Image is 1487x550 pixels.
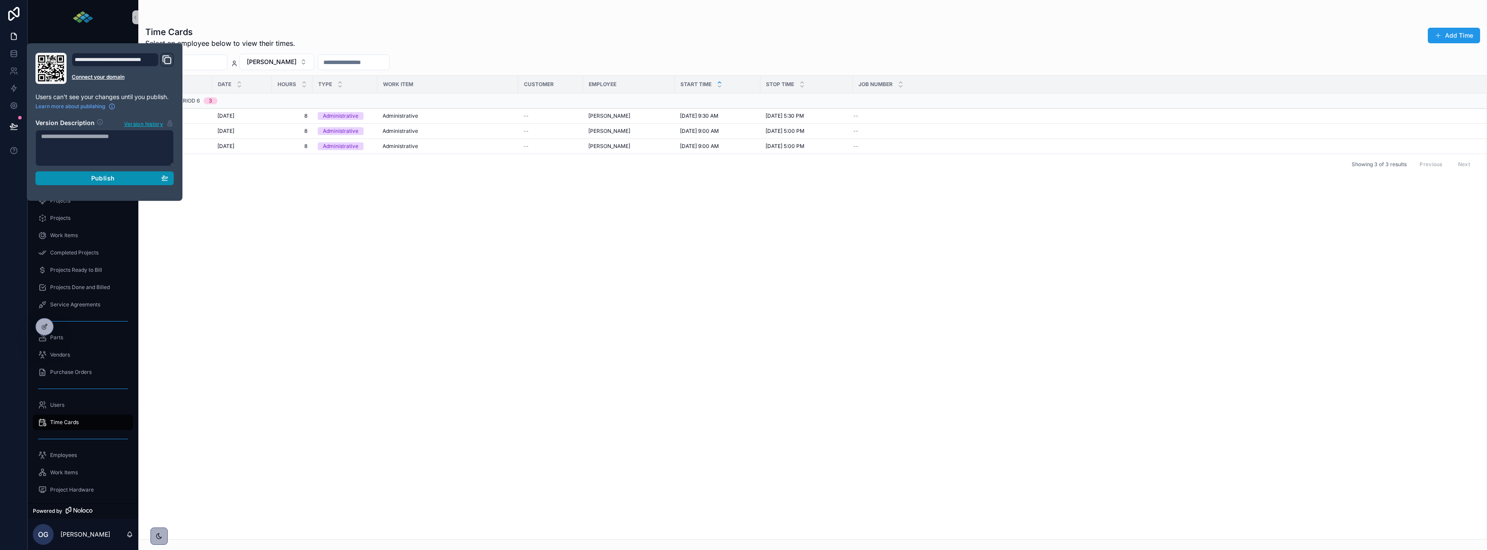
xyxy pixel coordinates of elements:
span: Publish [91,174,115,182]
span: -- [523,128,529,135]
a: Administrative [383,143,418,150]
span: [DATE] 9:30 AM [680,113,718,119]
a: [DATE] 5:30 PM [766,113,848,119]
div: scrollable content [28,35,138,503]
span: Select an employee below to view their times. [145,38,295,48]
span: -- [853,128,858,135]
a: [DATE] [217,113,267,119]
span: -- [523,113,529,119]
span: Learn more about publishing [35,103,105,110]
a: Projects [33,193,133,209]
a: Connect your domain [72,74,174,80]
span: [DATE] 5:00 PM [766,143,804,150]
a: [DATE] [217,128,267,135]
span: Project Hardware [50,486,94,493]
a: -- [853,113,1475,119]
a: Parts [33,330,133,345]
span: [PERSON_NAME] [247,58,297,66]
a: Administrative [318,112,372,120]
a: Powered by [28,503,138,519]
a: [PERSON_NAME] [588,113,670,119]
p: Users can't see your changes until you publish. [35,93,174,101]
a: Projects Ready to Bill [33,262,133,278]
a: [PERSON_NAME] [588,113,630,119]
span: Projects Done and Billed [50,284,110,291]
span: [DATE] 5:00 PM [766,128,804,135]
span: Employees [50,452,77,459]
span: Customer [524,81,554,88]
a: [DATE] 9:00 AM [680,128,755,135]
span: Work Items [50,469,78,476]
span: Hours [278,81,296,88]
span: Pay Period 6 [165,97,200,104]
a: -- [523,113,578,119]
span: Date [218,81,231,88]
a: -- [853,128,1475,135]
a: Administrative [318,142,372,150]
a: Administrative [383,113,513,119]
span: Type [318,81,332,88]
a: Work Items [33,465,133,480]
a: Service Agreements [33,297,133,312]
span: -- [523,143,529,150]
span: Powered by [33,508,62,515]
a: [DATE] [217,143,267,150]
a: Time Cards [33,415,133,430]
span: -- [853,143,858,150]
a: [PERSON_NAME] [588,128,630,135]
a: Completed Projects [33,245,133,261]
span: Projects Ready to Bill [50,267,102,273]
span: Version history [124,119,163,128]
button: Version history [124,119,174,128]
span: Users [50,402,64,408]
a: Home [33,41,133,56]
a: 8 [277,113,307,119]
span: Projects [50,197,70,204]
a: -- [853,143,1475,150]
span: Projects [50,215,70,222]
span: Completed Projects [50,249,99,256]
a: Employees [33,447,133,463]
span: -- [853,113,858,119]
div: Domain and Custom Link [72,53,174,84]
span: Parts [50,334,63,341]
p: [PERSON_NAME] [61,530,110,539]
a: Administrative [383,113,418,119]
span: [DATE] [217,113,234,119]
div: Administrative [323,112,358,120]
a: Administrative [318,127,372,135]
button: Publish [35,171,174,185]
button: Select Button [239,54,314,70]
a: [PERSON_NAME] [588,143,630,150]
span: Work Item [383,81,413,88]
button: Add Time [1428,28,1480,43]
a: Administrative [383,143,513,150]
span: Administrative [383,128,418,135]
a: Projects [33,210,133,226]
a: [DATE] 9:00 AM [680,143,755,150]
span: [DATE] [217,128,234,135]
a: Projects Done and Billed [33,280,133,295]
a: -- [523,128,578,135]
div: Administrative [323,142,358,150]
a: Learn more about publishing [35,103,115,110]
span: Work Items [50,232,78,239]
span: Purchase Orders [50,369,92,376]
span: Service Agreements [50,301,100,308]
a: Work Items [33,228,133,243]
span: Showing 3 of 3 results [1352,161,1407,168]
a: [DATE] 5:00 PM [766,143,848,150]
a: Users [33,397,133,413]
span: Vendors [50,351,70,358]
img: App logo [72,10,94,24]
span: [DATE] 5:30 PM [766,113,804,119]
span: 8 [277,143,307,150]
a: 8 [277,128,307,135]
